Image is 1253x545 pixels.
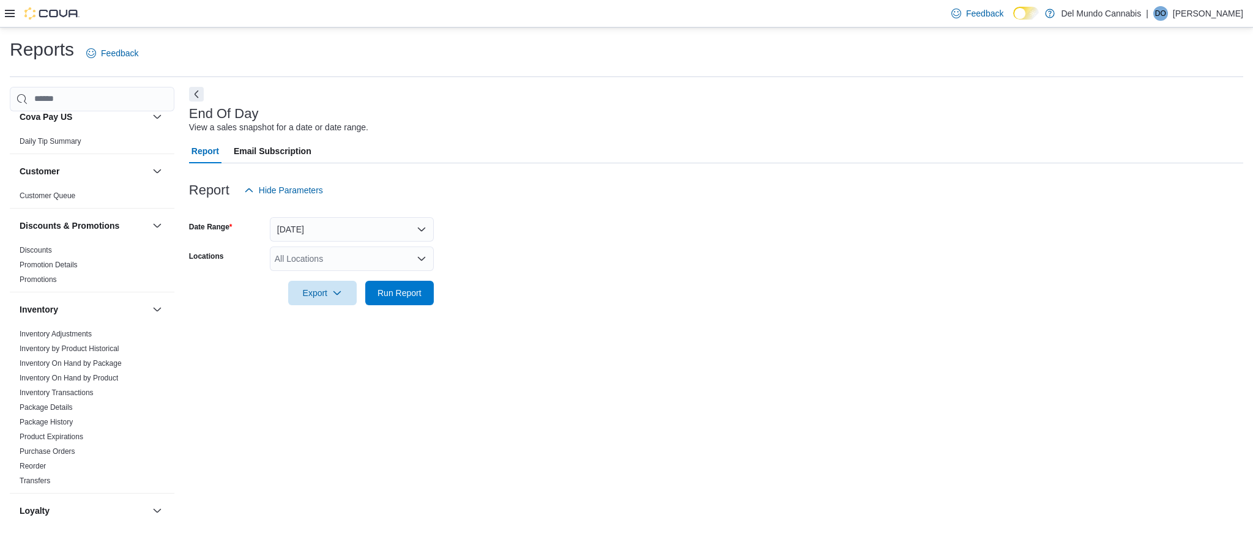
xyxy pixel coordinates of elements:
h1: Reports [10,37,74,62]
label: Locations [189,251,224,261]
span: Package History [20,417,73,427]
span: Inventory Adjustments [20,329,92,339]
label: Date Range [189,222,232,232]
button: Inventory [150,302,165,317]
a: Discounts [20,246,52,254]
button: Export [288,281,357,305]
span: Customer Queue [20,191,75,201]
a: Inventory On Hand by Package [20,359,122,368]
a: Inventory Transactions [20,388,94,397]
button: Loyalty [20,505,147,517]
a: Inventory by Product Historical [20,344,119,353]
span: DO [1155,6,1166,21]
button: Customer [20,165,147,177]
button: Discounts & Promotions [150,218,165,233]
span: Inventory Transactions [20,388,94,398]
span: Promotions [20,275,57,284]
button: Hide Parameters [239,178,328,202]
p: | [1146,6,1148,21]
a: Product Expirations [20,432,83,441]
button: [DATE] [270,217,434,242]
a: Purchase Orders [20,447,75,456]
span: Email Subscription [234,139,311,163]
span: Feedback [966,7,1003,20]
div: View a sales snapshot for a date or date range. [189,121,368,134]
button: Next [189,87,204,102]
a: Daily Tip Summary [20,137,81,146]
div: Customer [10,188,174,208]
button: Customer [150,164,165,179]
button: Loyalty [150,503,165,518]
span: Export [296,281,349,305]
span: Inventory by Product Historical [20,344,119,354]
a: Feedback [81,41,143,65]
span: Product Expirations [20,432,83,442]
h3: Customer [20,165,59,177]
span: Purchase Orders [20,447,75,456]
span: Hide Parameters [259,184,323,196]
img: Cova [24,7,80,20]
button: Discounts & Promotions [20,220,147,232]
a: Reorder [20,462,46,470]
div: Discounts & Promotions [10,243,174,292]
a: Promotion Details [20,261,78,269]
p: Del Mundo Cannabis [1061,6,1141,21]
a: Customer Queue [20,191,75,200]
button: Run Report [365,281,434,305]
a: Inventory On Hand by Product [20,374,118,382]
a: Package History [20,418,73,426]
span: Feedback [101,47,138,59]
span: Daily Tip Summary [20,136,81,146]
p: [PERSON_NAME] [1173,6,1243,21]
button: Cova Pay US [20,111,147,123]
input: Dark Mode [1013,7,1039,20]
h3: Discounts & Promotions [20,220,119,232]
span: Transfers [20,476,50,486]
h3: Inventory [20,303,58,316]
span: Run Report [377,287,422,299]
h3: Loyalty [20,505,50,517]
a: Promotions [20,275,57,284]
span: Promotion Details [20,260,78,270]
button: Inventory [20,303,147,316]
span: Inventory On Hand by Product [20,373,118,383]
span: Reorder [20,461,46,471]
h3: Cova Pay US [20,111,72,123]
div: David Olson [1153,6,1168,21]
div: Inventory [10,327,174,493]
span: Discounts [20,245,52,255]
a: Feedback [946,1,1008,26]
a: Inventory Adjustments [20,330,92,338]
a: Package Details [20,403,73,412]
h3: Report [189,183,229,198]
button: Open list of options [417,254,426,264]
button: Cova Pay US [150,109,165,124]
a: Transfers [20,476,50,485]
span: Report [191,139,219,163]
div: Cova Pay US [10,134,174,154]
h3: End Of Day [189,106,259,121]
